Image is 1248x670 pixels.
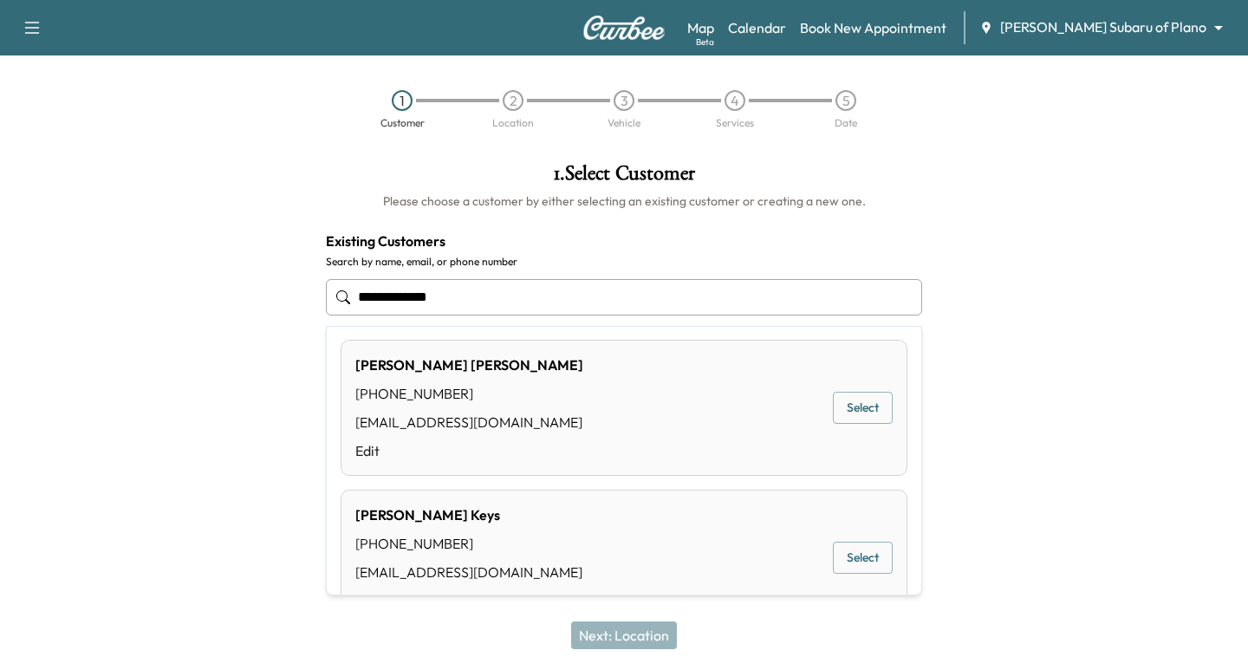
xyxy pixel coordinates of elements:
h4: Existing Customers [326,231,922,251]
button: Select [833,392,893,424]
a: MapBeta [687,17,714,38]
a: Calendar [728,17,786,38]
div: Location [492,118,534,128]
div: 4 [725,90,745,111]
div: Beta [696,36,714,49]
div: Services [716,118,754,128]
h1: 1 . Select Customer [326,163,922,192]
div: [EMAIL_ADDRESS][DOMAIN_NAME] [355,562,582,582]
h6: Please choose a customer by either selecting an existing customer or creating a new one. [326,192,922,210]
div: [PHONE_NUMBER] [355,383,583,404]
div: [EMAIL_ADDRESS][DOMAIN_NAME] [355,412,583,433]
div: Vehicle [608,118,640,128]
a: Edit [355,590,582,611]
div: Date [835,118,857,128]
div: 1 [392,90,413,111]
div: Customer [380,118,425,128]
div: 3 [614,90,634,111]
img: Curbee Logo [582,16,666,40]
div: [PERSON_NAME] Keys [355,504,582,525]
div: 2 [503,90,523,111]
span: [PERSON_NAME] Subaru of Plano [1000,17,1206,37]
a: Edit [355,440,583,461]
a: Book New Appointment [800,17,946,38]
div: 5 [835,90,856,111]
div: [PERSON_NAME] [PERSON_NAME] [355,355,583,375]
button: Select [833,542,893,574]
label: Search by name, email, or phone number [326,255,922,269]
div: [PHONE_NUMBER] [355,533,582,554]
